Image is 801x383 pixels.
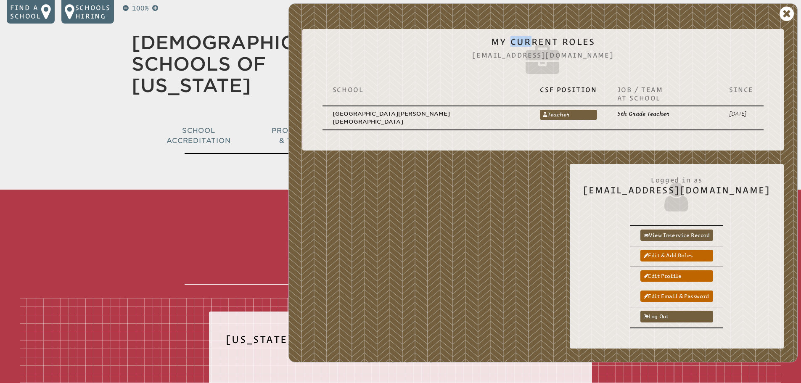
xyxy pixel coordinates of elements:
[333,110,520,126] p: [GEOGRAPHIC_DATA][PERSON_NAME][DEMOGRAPHIC_DATA]
[640,270,713,282] a: Edit profile
[583,172,770,185] span: Logged in as
[583,172,770,214] h2: [EMAIL_ADDRESS][DOMAIN_NAME]
[640,291,713,302] a: Edit email & password
[75,3,111,20] p: Schools Hiring
[132,32,370,96] a: [DEMOGRAPHIC_DATA] Schools of [US_STATE]
[640,230,713,241] a: View inservice record
[540,110,597,120] a: Teacher
[10,3,41,20] p: Find a school
[130,3,151,13] p: 100%
[617,110,709,118] p: 5th Grade Teacher
[316,37,770,79] h2: My Current Roles
[617,85,709,102] p: Job / Team at School
[185,193,617,285] h1: Teacher Inservice Record
[167,127,230,145] span: School Accreditation
[333,85,520,94] p: School
[226,328,575,357] h2: [US_STATE] Department of Education Certification #
[640,250,713,261] a: Edit & add roles
[272,127,394,145] span: Professional Development & Teacher Certification
[540,85,597,94] p: CSF Position
[729,110,753,118] p: [DATE]
[640,311,713,322] a: Log out
[729,85,753,94] p: Since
